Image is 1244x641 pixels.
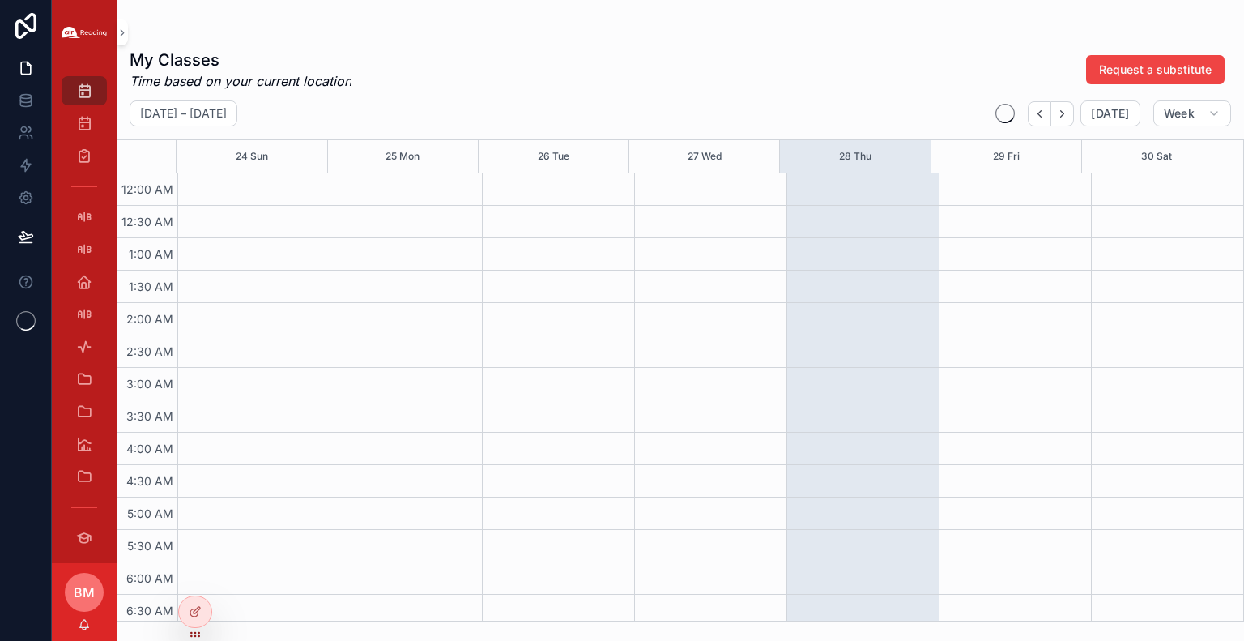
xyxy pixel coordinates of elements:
[538,140,569,173] button: 26 Tue
[125,280,177,293] span: 1:30 AM
[688,140,722,173] button: 27 Wed
[122,604,177,617] span: 6:30 AM
[1153,100,1231,126] button: Week
[1028,101,1051,126] button: Back
[236,140,268,173] button: 24 Sun
[1164,106,1195,121] span: Week
[993,140,1020,173] button: 29 Fri
[122,409,177,423] span: 3:30 AM
[1086,55,1225,84] button: Request a substitute
[839,140,871,173] button: 28 Thu
[122,571,177,585] span: 6:00 AM
[130,71,351,91] em: Time based on your current location
[123,539,177,553] span: 5:30 AM
[1091,106,1129,121] span: [DATE]
[122,474,177,488] span: 4:30 AM
[123,506,177,520] span: 5:00 AM
[1080,100,1140,126] button: [DATE]
[117,215,177,229] span: 12:30 AM
[122,344,177,358] span: 2:30 AM
[122,377,177,391] span: 3:00 AM
[125,247,177,261] span: 1:00 AM
[117,182,177,196] span: 12:00 AM
[122,442,177,455] span: 4:00 AM
[62,27,107,38] img: App logo
[140,105,227,122] h2: [DATE] – [DATE]
[1141,140,1172,173] button: 30 Sat
[130,49,351,71] h1: My Classes
[74,583,95,602] span: BM
[1051,101,1074,126] button: Next
[52,65,117,563] div: scrollable content
[122,312,177,326] span: 2:00 AM
[386,140,420,173] button: 25 Mon
[1099,62,1212,78] span: Request a substitute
